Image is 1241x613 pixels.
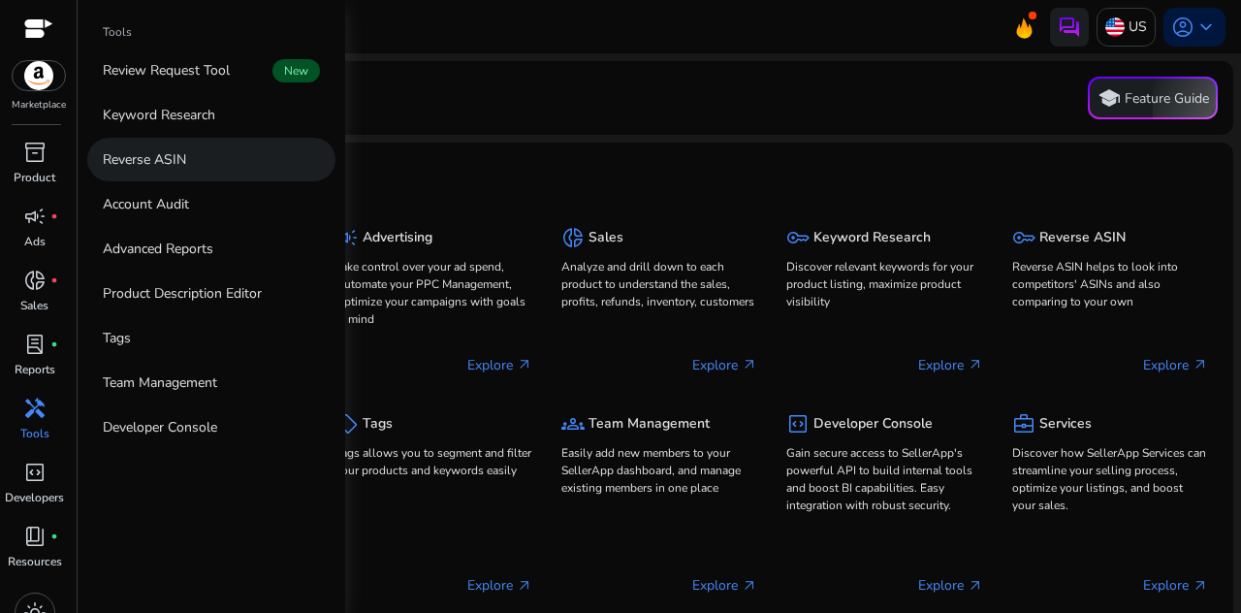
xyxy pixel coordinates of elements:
p: Developer Console [103,417,217,437]
h5: Team Management [589,416,710,433]
p: Ads [24,233,46,250]
p: Take control over your ad spend, Automate your PPC Management, Optimize your campaigns with goals... [335,258,531,328]
span: arrow_outward [517,357,532,372]
p: US [1129,10,1147,44]
span: business_center [1012,412,1035,436]
p: Product Description Editor [103,283,262,304]
span: campaign [335,226,359,249]
p: Tools [103,23,132,41]
span: campaign [23,205,47,228]
span: fiber_manual_record [50,340,58,348]
h5: Sales [589,230,623,246]
span: arrow_outward [968,578,983,594]
p: Tags allows you to segment and filter your products and keywords easily [335,444,531,479]
span: book_4 [23,525,47,548]
span: arrow_outward [742,578,757,594]
button: schoolFeature Guide [1088,77,1218,119]
p: Explore [1143,575,1208,596]
p: Explore [692,575,757,596]
p: Review Request Tool [103,60,230,81]
h5: Tags [363,416,393,433]
p: Reverse ASIN [103,149,186,170]
span: donut_small [561,226,585,249]
span: fiber_manual_record [50,532,58,540]
span: groups [561,412,585,436]
span: account_circle [1171,16,1194,39]
span: fiber_manual_record [50,212,58,220]
p: Explore [918,575,983,596]
span: handyman [23,397,47,420]
span: New [272,59,320,82]
p: Keyword Research [103,105,215,125]
span: arrow_outward [1193,357,1208,372]
p: Tags [103,328,131,348]
p: Easily add new members to your SellerApp dashboard, and manage existing members in one place [561,444,757,497]
h5: Keyword Research [813,230,931,246]
span: arrow_outward [742,357,757,372]
p: Developers [5,489,64,506]
h5: Developer Console [813,416,933,433]
span: inventory_2 [23,141,47,164]
span: lab_profile [23,333,47,356]
p: Account Audit [103,194,189,214]
span: key [786,226,810,249]
p: Explore [467,575,532,596]
p: Discover how SellerApp Services can streamline your selling process, optimize your listings, and ... [1012,444,1208,514]
p: Sales [20,297,48,314]
span: sell [335,412,359,436]
p: Product [14,169,55,186]
span: key [1012,226,1035,249]
img: us.svg [1105,17,1125,37]
p: Reports [15,361,55,378]
p: Advanced Reports [103,239,213,259]
p: Tools [20,425,49,442]
p: Reverse ASIN helps to look into competitors' ASINs and also comparing to your own [1012,258,1208,310]
span: arrow_outward [517,578,532,594]
p: Marketplace [12,98,66,113]
p: Explore [918,355,983,375]
p: Explore [692,355,757,375]
h5: Reverse ASIN [1039,230,1126,246]
p: Resources [8,553,62,570]
span: code_blocks [23,461,47,484]
span: code_blocks [786,412,810,436]
span: arrow_outward [968,357,983,372]
img: amazon.svg [13,61,65,90]
span: fiber_manual_record [50,276,58,284]
span: school [1098,86,1121,110]
p: Feature Guide [1125,89,1209,109]
p: Gain secure access to SellerApp's powerful API to build internal tools and boost BI capabilities.... [786,444,982,514]
span: keyboard_arrow_down [1194,16,1218,39]
span: arrow_outward [1193,578,1208,594]
p: Team Management [103,372,217,393]
h5: Services [1039,416,1092,433]
h5: Advertising [363,230,432,246]
p: Explore [467,355,532,375]
span: donut_small [23,269,47,292]
p: Analyze and drill down to each product to understand the sales, profits, refunds, inventory, cust... [561,258,757,310]
p: Explore [1143,355,1208,375]
p: Discover relevant keywords for your product listing, maximize product visibility [786,258,982,310]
